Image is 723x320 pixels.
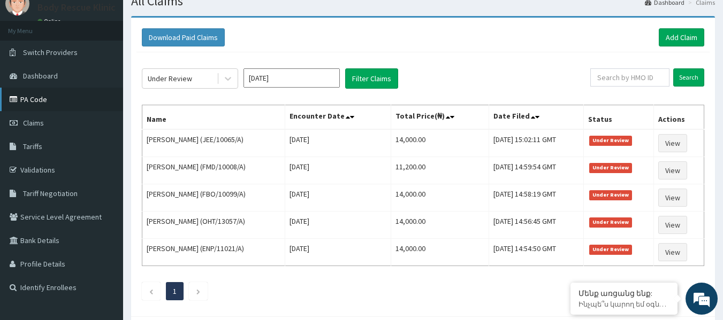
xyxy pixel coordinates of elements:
td: [DATE] [285,157,391,184]
span: Under Review [589,190,633,200]
input: Search [673,68,704,87]
td: 14,000.00 [391,212,489,239]
a: Previous page [149,286,154,296]
td: [PERSON_NAME] (FBO/10099/A) [142,184,285,212]
a: View [658,216,687,234]
div: Under Review [148,73,192,84]
button: Download Paid Claims [142,28,225,46]
p: Ինչպե՞ս կարող եմ օգնել Ձեզ այսօր: [579,300,669,309]
span: Claims [23,118,44,128]
a: View [658,189,687,207]
td: [DATE] 14:58:19 GMT [489,184,583,212]
input: Search by HMO ID [590,68,669,87]
span: Switch Providers [23,48,78,57]
div: Ծալել կենդանի զրույցի պատուհանը [176,5,201,31]
span: Under Review [589,136,633,145]
a: View [658,243,687,261]
span: Մենք առցանց ենք: [62,93,148,201]
td: [DATE] [285,129,391,157]
td: [PERSON_NAME] (ENP/11021/A) [142,239,285,266]
span: Dashboard [23,71,58,81]
a: Online [37,18,63,25]
td: [DATE] [285,239,391,266]
a: View [658,134,687,152]
button: Filter Claims [345,68,398,89]
td: [DATE] 14:54:50 GMT [489,239,583,266]
td: [PERSON_NAME] (JEE/10065/A) [142,129,285,157]
input: Select Month and Year [243,68,340,88]
a: Page 1 is your current page [173,286,177,296]
img: d_794563401_company_1708531726252_794563401 [20,53,43,80]
td: 14,000.00 [391,239,489,266]
span: Under Review [589,163,633,173]
th: Total Price(₦) [391,105,489,130]
span: Under Review [589,245,633,254]
a: Next page [196,286,201,296]
span: Under Review [589,217,633,227]
th: Encounter Date [285,105,391,130]
td: 14,000.00 [391,129,489,157]
td: [PERSON_NAME] (FMD/10008/A) [142,157,285,184]
span: Tariff Negotiation [23,189,78,198]
a: View [658,161,687,179]
td: 14,000.00 [391,184,489,212]
td: [DATE] 14:59:54 GMT [489,157,583,184]
th: Actions [654,105,704,130]
textarea: Մուտքագրեք ձեր ուղերձը և սեղմեք «Enter» [5,209,204,247]
td: [DATE] 15:02:11 GMT [489,129,583,157]
span: Tariffs [23,142,42,151]
div: Զրուցեք մեզ հետ [56,60,180,74]
td: [PERSON_NAME] (OHT/13057/A) [142,212,285,239]
td: [DATE] [285,212,391,239]
a: Add Claim [659,28,704,46]
p: Body Rescue Klinic [37,3,116,12]
th: Date Filed [489,105,583,130]
div: Մենք առցանց ենք: [579,288,669,298]
td: 11,200.00 [391,157,489,184]
td: [DATE] 14:56:45 GMT [489,212,583,239]
td: [DATE] [285,184,391,212]
th: Status [583,105,653,130]
th: Name [142,105,285,130]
